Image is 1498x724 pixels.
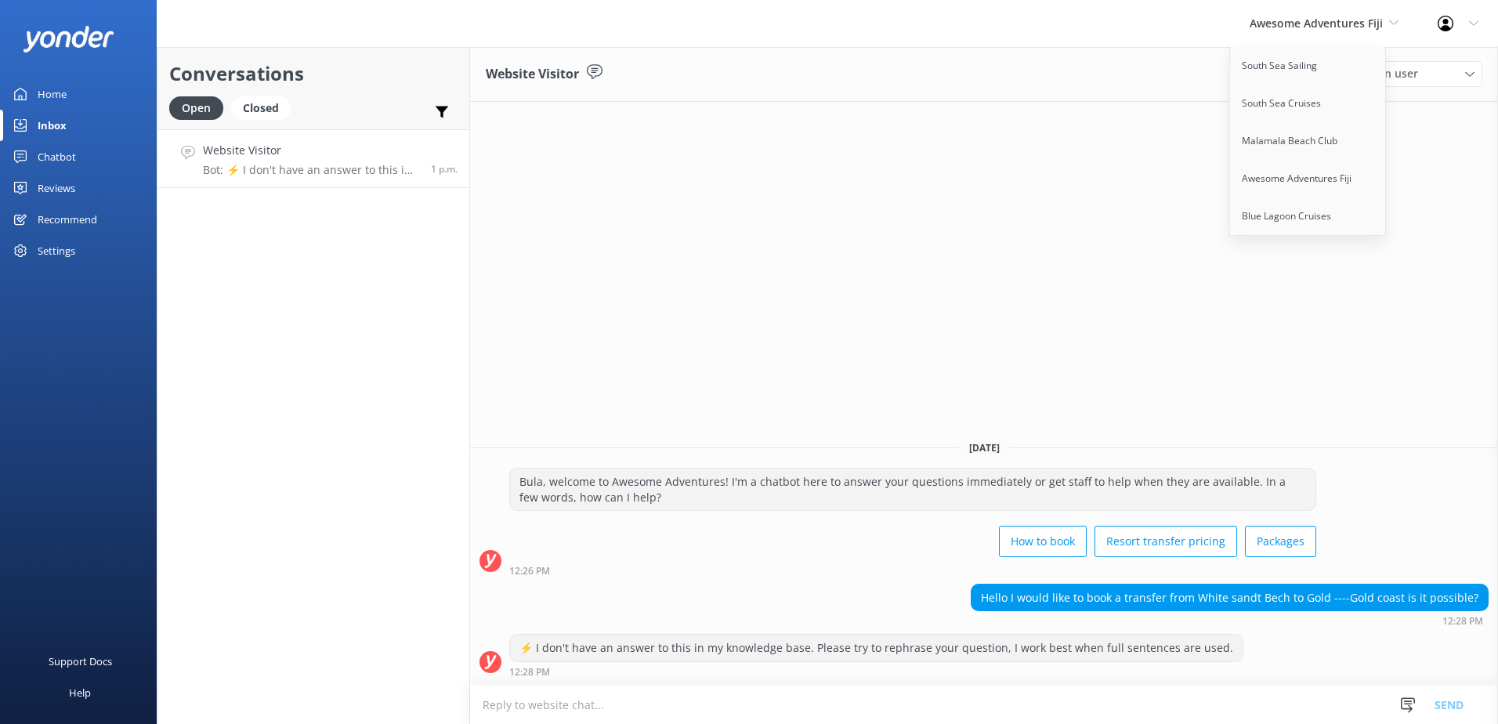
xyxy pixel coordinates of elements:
[38,110,67,141] div: Inbox
[203,163,419,177] p: Bot: ⚡ I don't have an answer to this in my knowledge base. Please try to rephrase your question,...
[486,64,579,85] h3: Website Visitor
[1349,61,1482,86] div: Assign User
[510,469,1315,510] div: Bula, welcome to Awesome Adventures! I'm a chatbot here to answer your questions immediately or g...
[38,235,75,266] div: Settings
[960,441,1009,454] span: [DATE]
[509,668,550,677] strong: 12:28 PM
[38,141,76,172] div: Chatbot
[169,99,231,116] a: Open
[509,666,1243,677] div: 12:28am 17-Aug-2025 (UTC +12:00) Pacific/Auckland
[231,96,291,120] div: Closed
[169,96,223,120] div: Open
[509,565,1316,576] div: 12:26am 17-Aug-2025 (UTC +12:00) Pacific/Auckland
[431,162,458,176] span: 12:28am 17-Aug-2025 (UTC +12:00) Pacific/Auckland
[1095,526,1237,557] button: Resort transfer pricing
[157,129,469,188] a: Website VisitorBot: ⚡ I don't have an answer to this in my knowledge base. Please try to rephrase...
[1230,122,1387,160] a: Malamala Beach Club
[1230,197,1387,235] a: Blue Lagoon Cruises
[1230,160,1387,197] a: Awesome Adventures Fiji
[1230,85,1387,122] a: South Sea Cruises
[999,526,1087,557] button: How to book
[1357,65,1418,82] span: Assign user
[971,615,1489,626] div: 12:28am 17-Aug-2025 (UTC +12:00) Pacific/Auckland
[1250,16,1383,31] span: Awesome Adventures Fiji
[510,635,1243,661] div: ⚡ I don't have an answer to this in my knowledge base. Please try to rephrase your question, I wo...
[1230,47,1387,85] a: South Sea Sailing
[69,677,91,708] div: Help
[49,646,112,677] div: Support Docs
[24,26,114,52] img: yonder-white-logo.png
[169,59,458,89] h2: Conversations
[509,567,550,576] strong: 12:26 PM
[1245,526,1316,557] button: Packages
[38,172,75,204] div: Reviews
[1442,617,1483,626] strong: 12:28 PM
[38,204,97,235] div: Recommend
[972,585,1488,611] div: Hello I would like to book a transfer from White sandt Bech to Gold ----Gold coast is it possible?
[231,99,299,116] a: Closed
[203,142,419,159] h4: Website Visitor
[38,78,67,110] div: Home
